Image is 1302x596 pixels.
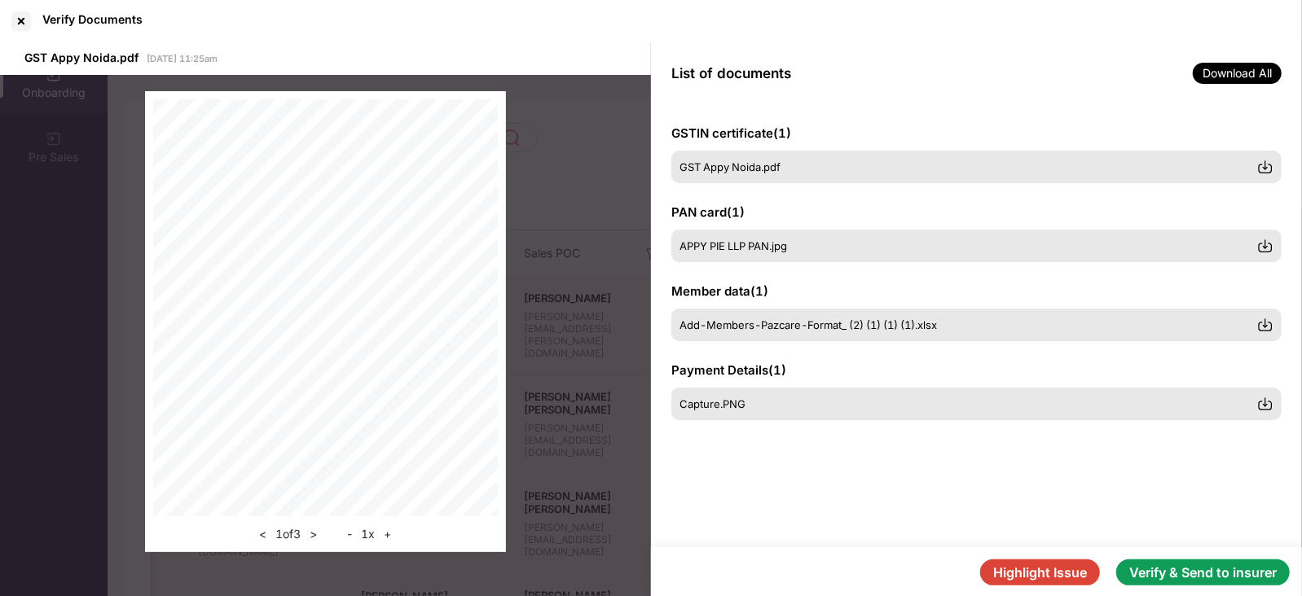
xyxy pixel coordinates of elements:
[680,239,787,252] span: APPY PIE LLP PAN.jpg
[1257,317,1273,333] img: svg+xml;base64,PHN2ZyBpZD0iRG93bmxvYWQtMzJ4MzIiIHhtbG5zPSJodHRwOi8vd3d3LnczLm9yZy8yMDAwL3N2ZyIgd2...
[680,397,746,410] span: Capture.PNG
[1257,159,1273,175] img: svg+xml;base64,PHN2ZyBpZD0iRG93bmxvYWQtMzJ4MzIiIHhtbG5zPSJodHRwOi8vd3d3LnczLm9yZy8yMDAwL3N2ZyIgd2...
[1193,63,1282,84] span: Download All
[680,318,937,331] span: Add-Members-Pazcare-Format_ (2) (1) (1) (1).xlsx
[671,362,786,378] span: Payment Details ( 1 )
[671,283,768,299] span: Member data ( 1 )
[147,53,218,64] span: [DATE] 11:25am
[980,559,1100,585] button: Highlight Issue
[671,204,745,220] span: PAN card ( 1 )
[1116,559,1290,585] button: Verify & Send to insurer
[42,12,143,26] div: Verify Documents
[24,50,139,64] span: GST Appy Noida.pdf
[671,65,791,81] span: List of documents
[1257,238,1273,254] img: svg+xml;base64,PHN2ZyBpZD0iRG93bmxvYWQtMzJ4MzIiIHhtbG5zPSJodHRwOi8vd3d3LnczLm9yZy8yMDAwL3N2ZyIgd2...
[305,524,322,544] button: >
[342,524,357,544] button: -
[254,524,271,544] button: <
[254,524,322,544] div: 1 of 3
[1257,396,1273,412] img: svg+xml;base64,PHN2ZyBpZD0iRG93bmxvYWQtMzJ4MzIiIHhtbG5zPSJodHRwOi8vd3d3LnczLm9yZy8yMDAwL3N2ZyIgd2...
[680,160,781,173] span: GST Appy Noida.pdf
[671,125,791,141] span: GSTIN certificate ( 1 )
[379,524,396,544] button: +
[342,524,396,544] div: 1 x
